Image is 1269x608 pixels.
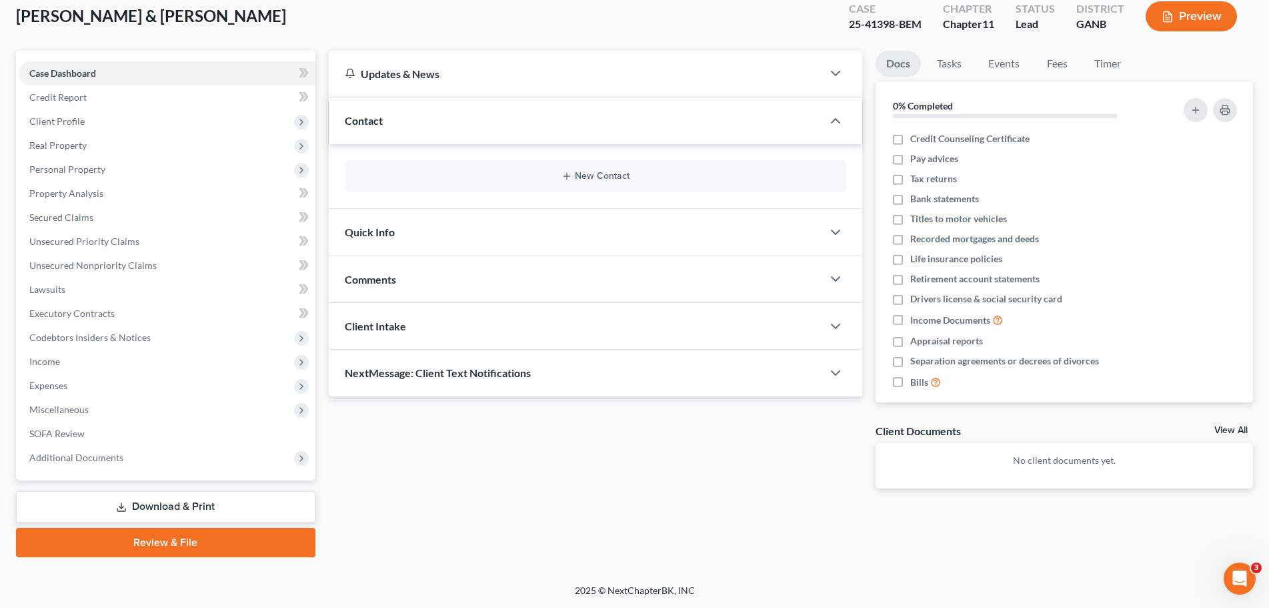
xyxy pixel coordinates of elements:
[29,188,103,199] span: Property Analysis
[19,254,315,278] a: Unsecured Nonpriority Claims
[355,171,836,182] button: New Contact
[29,332,151,343] span: Codebtors Insiders & Notices
[345,366,531,379] span: NextMessage: Client Text Notifications
[29,236,139,247] span: Unsecured Priority Claims
[910,232,1039,246] span: Recorded mortgages and deeds
[19,206,315,230] a: Secured Claims
[910,132,1030,145] span: Credit Counseling Certificate
[1251,563,1262,573] span: 3
[345,67,806,81] div: Updates & News
[1036,51,1078,77] a: Fees
[29,139,87,151] span: Real Property
[849,1,922,17] div: Case
[893,100,953,111] strong: 0% Completed
[910,376,928,389] span: Bills
[29,164,105,175] span: Personal Property
[910,314,990,327] span: Income Documents
[1016,17,1055,32] div: Lead
[16,528,315,557] a: Review & File
[29,284,65,295] span: Lawsuits
[1076,17,1124,32] div: GANB
[1076,1,1124,17] div: District
[255,584,1015,608] div: 2025 © NextChapterBK, INC
[910,172,957,186] span: Tax returns
[19,302,315,326] a: Executory Contracts
[876,424,961,438] div: Client Documents
[19,278,315,302] a: Lawsuits
[943,1,994,17] div: Chapter
[29,308,115,319] span: Executory Contracts
[910,354,1099,368] span: Separation agreements or decrees of divorces
[910,272,1040,286] span: Retirement account statements
[16,491,315,523] a: Download & Print
[1084,51,1132,77] a: Timer
[910,334,983,348] span: Appraisal reports
[29,91,87,103] span: Credit Report
[29,260,157,271] span: Unsecured Nonpriority Claims
[16,6,286,25] span: [PERSON_NAME] & [PERSON_NAME]
[29,452,123,463] span: Additional Documents
[910,292,1062,306] span: Drivers license & social security card
[1146,1,1237,31] button: Preview
[886,454,1242,467] p: No client documents yet.
[29,428,85,439] span: SOFA Review
[1016,1,1055,17] div: Status
[849,17,922,32] div: 25-41398-BEM
[29,356,60,367] span: Income
[345,226,395,238] span: Quick Info
[910,192,979,206] span: Bank statements
[943,17,994,32] div: Chapter
[345,320,406,332] span: Client Intake
[1224,563,1256,595] iframe: Intercom live chat
[978,51,1030,77] a: Events
[19,422,315,446] a: SOFA Review
[910,252,1002,266] span: Life insurance policies
[1214,426,1248,435] a: View All
[345,114,383,127] span: Contact
[19,85,315,109] a: Credit Report
[29,115,85,127] span: Client Profile
[345,273,396,286] span: Comments
[19,61,315,85] a: Case Dashboard
[910,212,1007,226] span: Titles to motor vehicles
[29,67,96,79] span: Case Dashboard
[29,212,93,223] span: Secured Claims
[29,380,67,391] span: Expenses
[982,17,994,30] span: 11
[19,182,315,206] a: Property Analysis
[926,51,972,77] a: Tasks
[910,152,958,166] span: Pay advices
[19,230,315,254] a: Unsecured Priority Claims
[29,404,89,415] span: Miscellaneous
[876,51,921,77] a: Docs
